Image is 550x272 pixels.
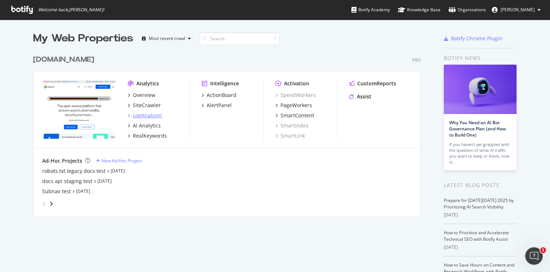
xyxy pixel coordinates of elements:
div: Botify news [444,54,517,62]
a: robots.txt legacy docs test [42,167,105,175]
div: Pro [412,57,421,63]
a: LogAnalyzer [128,112,162,119]
a: SmartLink [275,132,305,139]
a: Why You Need an AI Bot Governance Plan (and How to Build One) [449,119,506,138]
div: Knowledge Base [398,6,441,13]
div: AlertPanel [207,102,232,109]
a: SmartIndex [275,122,308,129]
a: PageWorkers [275,102,312,109]
a: AlertPanel [202,102,232,109]
a: Subnav test [42,188,71,195]
div: angle-right [49,200,54,207]
div: angle-left [39,198,49,210]
div: Organizations [449,6,486,13]
div: AI Analytics [133,122,161,129]
a: How to Prioritize and Accelerate Technical SEO with Botify Assist [444,230,509,242]
a: Assist [349,93,371,100]
div: If you haven’t yet grappled with the question of what AI traffic you want to keep or block, now is… [449,142,511,165]
a: CustomReports [349,80,396,87]
div: LogAnalyzer [133,112,162,119]
a: [DOMAIN_NAME] [33,54,97,65]
div: Overview [133,92,155,99]
a: SpeedWorkers [275,92,316,99]
a: SiteCrawler [128,102,161,109]
div: CustomReports [357,80,396,87]
div: PageWorkers [280,102,312,109]
div: Most recent crawl [149,36,185,41]
div: Botify Chrome Plugin [451,35,502,42]
div: Analytics [136,80,159,87]
button: [PERSON_NAME] [486,4,546,16]
a: ActionBoard [202,92,236,99]
div: Ad-Hoc Projects [42,157,82,165]
div: SmartContent [280,112,314,119]
span: Welcome back, [PERSON_NAME] ! [38,7,104,13]
div: Latest Blog Posts [444,181,517,189]
a: RealKeywords [128,132,167,139]
a: Overview [128,92,155,99]
span: Celia García-Gutiérrez [501,7,535,13]
a: [DATE] [97,178,112,184]
div: [DATE] [444,212,517,218]
div: Intelligence [210,80,239,87]
iframe: Intercom live chat [525,247,543,265]
a: New Ad-Hoc Project [96,158,142,164]
img: elastic.co [42,80,116,139]
a: AI Analytics [128,122,161,129]
div: [DOMAIN_NAME] [33,54,94,65]
div: SiteCrawler [133,102,161,109]
button: Most recent crawl [139,33,194,44]
div: Assist [357,93,371,100]
div: [DATE] [444,244,517,251]
span: 1 [540,247,546,253]
input: Search [200,32,280,45]
a: Botify Chrome Plugin [444,35,502,42]
div: grid [33,46,426,216]
a: [DATE] [76,188,90,194]
div: New Ad-Hoc Project [101,158,142,164]
div: RealKeywords [133,132,167,139]
a: Prepare for [DATE][DATE] 2025 by Prioritizing AI Search Visibility [444,197,514,210]
div: ActionBoard [207,92,236,99]
a: [DATE] [111,168,125,174]
div: Botify Academy [351,6,390,13]
a: SmartContent [275,112,314,119]
div: Activation [284,80,309,87]
a: docs api staging test [42,178,92,185]
img: Why You Need an AI Bot Governance Plan (and How to Build One) [444,65,517,114]
div: My Web Properties [33,31,133,46]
